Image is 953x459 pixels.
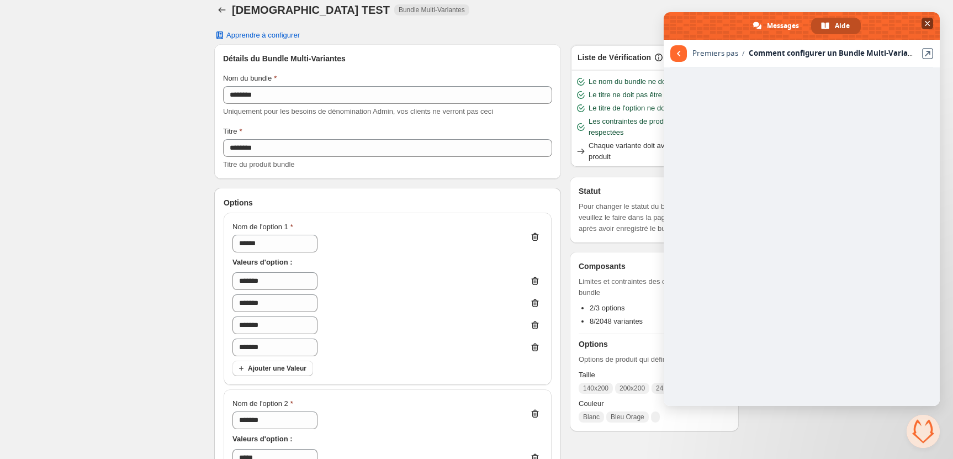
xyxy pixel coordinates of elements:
button: Supprimer la valeur 3 [527,316,543,334]
button: Supprimer l'option 2 [527,398,543,429]
div: Fermer le chat [907,415,940,448]
span: Limites et contraintes des composants de bundle [579,276,730,298]
span: Le titre de l'option ne doit pas être vide [589,103,712,114]
span: Le titre ne doit pas être vide [589,89,677,101]
span: Les contraintes de produit doivent être respectées [589,116,733,138]
span: 140x200 [583,384,608,393]
h1: [DEMOGRAPHIC_DATA] TEST [232,3,390,17]
label: Nom de l'option 1 [232,221,293,233]
h3: Détails du Bundle Multi-Variantes [223,53,552,64]
span: Options [224,197,253,208]
span: Couleur [579,398,730,409]
button: Supprimer la valeur 2 [527,294,543,312]
h3: Liste de Vérification [578,52,651,63]
a: Ouvrir l'article [922,48,933,59]
button: Ajouter une Valeur [232,361,313,376]
span: Bleu Orage [611,413,644,421]
span: Aide [835,18,850,34]
span: Ajouter une Valeur [248,364,306,373]
span: Pour changer le statut du bundle en actif, veuillez le faire dans la page produit du bundle après... [579,201,730,234]
span: Retour aux articles [670,45,687,62]
label: Nom du bundle [223,73,277,84]
span: Bundle Multi-Variantes [399,6,465,14]
button: Apprendre à configurer [208,28,306,43]
span: Premiers pas [692,48,738,58]
span: 240x220 [656,384,681,393]
span: Fermer le chat [922,18,933,29]
span: Taille [579,370,730,381]
span: Messages [767,18,799,34]
span: 8/2048 variantes [590,317,643,325]
h3: Options [579,339,730,350]
span: 2/3 options [590,304,625,312]
span: Options de produit qui définissent les variantes [579,354,730,365]
div: Aide [811,18,861,34]
p: Valeurs d'option : [232,257,543,268]
button: Supprimer la valeur 1 [527,272,543,290]
label: Nom de l'option 2 [232,398,293,409]
span: Chaque variante doit avoir au moins un produit [589,140,733,162]
h3: Composants [579,261,626,272]
span: Apprendre à configurer [226,31,300,40]
label: Titre [223,126,242,137]
h3: Statut [579,186,730,197]
span: Uniquement pour les besoins de dénomination Admin, vos clients ne verront pas ceci [223,107,493,115]
p: Valeurs d'option : [232,434,543,445]
button: Supprimer l'option 1 [527,221,543,252]
span: Comment configurer un Bundle Multi-Variantes ? [749,48,929,58]
div: Messages [743,18,810,34]
span: 200x200 [620,384,645,393]
span: Blanc [583,413,600,421]
span: Le nom du bundle ne doit pas être vide [589,76,713,87]
span: Titre du produit bundle [223,160,295,168]
button: Supprimer la valeur 4 [527,339,543,356]
button: Retour [214,2,230,18]
span: / [738,49,749,58]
